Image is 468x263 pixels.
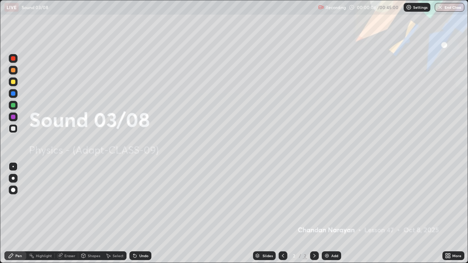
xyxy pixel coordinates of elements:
div: Add [331,254,338,258]
div: Slides [263,254,273,258]
button: End Class [435,3,464,12]
div: More [452,254,461,258]
div: Pen [15,254,22,258]
div: 2 [290,254,298,258]
div: / [299,254,301,258]
div: Eraser [64,254,75,258]
div: Select [113,254,124,258]
p: Sound 03/08 [22,4,48,10]
p: Recording [325,5,346,10]
img: class-settings-icons [406,4,412,10]
p: LIVE [7,4,16,10]
img: add-slide-button [324,253,330,259]
img: end-class-cross [437,4,443,10]
p: Settings [413,5,427,9]
div: Highlight [36,254,52,258]
div: 2 [303,252,307,259]
img: recording.375f2c34.svg [318,4,324,10]
div: Shapes [88,254,100,258]
div: Undo [139,254,148,258]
